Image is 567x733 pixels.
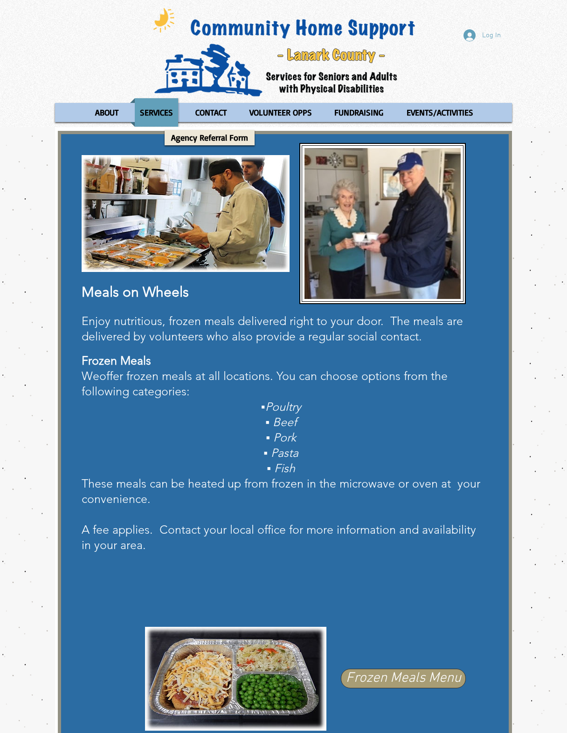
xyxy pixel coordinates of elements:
[239,98,322,127] a: VOLUNTEER OPPS
[264,446,299,460] span: ▪ Pasta
[191,98,231,127] p: CONTACT
[402,98,477,127] p: EVENTS/ACTIVITIES
[91,98,123,127] p: ABOUT
[267,461,296,475] span: ▪ Fish
[82,314,463,343] span: Enjoy nutritious, frozen meals delivered right to your door. The meals are delivered by volunteer...
[82,476,480,506] span: These meals can be heated up from frozen in the microwave or oven at your convenience.
[245,98,316,127] p: VOLUNTEER OPPS
[346,669,461,688] span: Frozen Meals Menu
[165,130,255,145] a: Agency Referral Form
[185,98,236,127] a: CONTACT
[145,627,326,731] img: Chicken Parm FRZ Dinner.jpg
[479,31,504,41] span: Log In
[395,98,484,127] a: EVENTS/ACTIVITIES
[82,523,476,552] span: A fee applies. Contact your local office for more information and availability in your area.
[266,430,297,444] span: ▪ Pork
[130,98,183,127] a: SERVICES
[304,148,461,299] img: Peggy & Stephen.JPG
[261,400,265,414] span: ▪
[325,98,393,127] a: FUNDRAISING
[266,415,297,429] span: ▪ Beef
[85,98,128,127] a: ABOUT
[136,98,177,127] p: SERVICES
[457,27,507,44] button: Log In
[82,369,99,383] span: We
[167,130,252,145] p: Agency Referral Form
[341,669,466,688] a: Frozen Meals Menu
[55,98,512,127] nav: Site
[82,284,189,300] span: Meals on Wheels
[82,155,290,272] img: Hot MOW.jpg
[265,400,301,414] span: Poultry
[330,98,387,127] p: FUNDRAISING
[82,353,151,367] span: Frozen Meals
[82,369,448,398] span: offer frozen meals at all locations. You can choose options from the following categories:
